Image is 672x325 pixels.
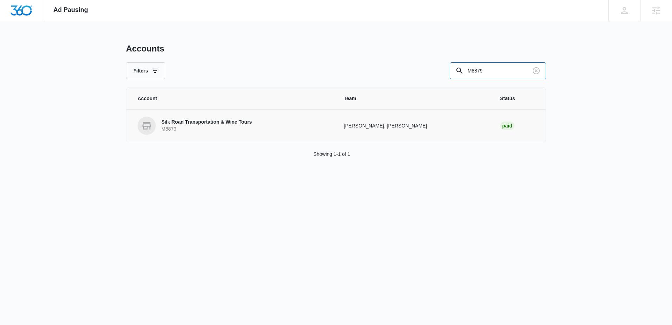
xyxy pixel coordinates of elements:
input: Search By Account Number [450,62,546,79]
p: [PERSON_NAME], [PERSON_NAME] [344,122,483,130]
h1: Accounts [126,43,164,54]
a: Silk Road Transportation & Wine ToursM8879 [138,117,327,135]
span: Account [138,95,327,102]
span: Ad Pausing [54,6,88,14]
span: Status [500,95,534,102]
p: Showing 1-1 of 1 [313,151,350,158]
p: M8879 [161,126,252,133]
button: Clear [531,65,542,76]
p: Silk Road Transportation & Wine Tours [161,119,252,126]
div: Paid [500,122,514,130]
button: Filters [126,62,165,79]
span: Team [344,95,483,102]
